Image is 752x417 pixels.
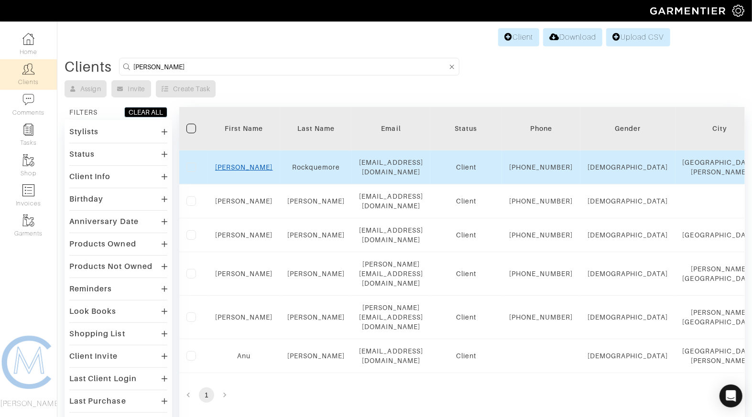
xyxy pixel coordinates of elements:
[22,33,34,45] img: dashboard-icon-dbcd8f5a0b271acd01030246c82b418ddd0df26cd7fceb0bd07c9910d44c42f6.png
[437,162,495,172] div: Client
[509,124,573,133] div: Phone
[69,262,153,271] div: Products Not Owned
[437,196,495,206] div: Client
[359,346,423,365] div: [EMAIL_ADDRESS][DOMAIN_NAME]
[215,197,273,205] a: [PERSON_NAME]
[69,172,111,182] div: Client Info
[69,150,95,159] div: Status
[65,62,112,72] div: Clients
[588,312,668,322] div: [DEMOGRAPHIC_DATA]
[359,225,423,245] div: [EMAIL_ADDRESS][DOMAIN_NAME]
[22,124,34,136] img: reminder-icon-8004d30b9f0a5d33ae49ab947aed9ed385cf756f9e5892f1edd6e32f2345188e.png
[208,107,280,150] th: Toggle SortBy
[22,184,34,196] img: orders-icon-0abe47150d42831381b5fb84f609e132dff9fe21cb692f30cb5eec754e2cba89.png
[509,230,573,240] div: [PHONE_NUMBER]
[69,374,137,384] div: Last Client Login
[543,28,602,46] a: Download
[437,312,495,322] div: Client
[588,269,668,278] div: [DEMOGRAPHIC_DATA]
[129,107,163,117] div: CLEAR ALL
[732,5,744,17] img: gear-icon-white-bd11855cb880d31180b6d7d6211b90ccbf57a29d726f0c71d8c61bd08dd39cc2.png
[437,124,495,133] div: Status
[509,162,573,172] div: [PHONE_NUMBER]
[588,162,668,172] div: [DEMOGRAPHIC_DATA]
[133,61,447,73] input: Search by name, email, phone, city, or state
[606,28,670,46] a: Upload CSV
[69,239,136,249] div: Products Owned
[292,163,340,171] a: Rockquemore
[437,269,495,278] div: Client
[437,351,495,361] div: Client
[22,63,34,75] img: clients-icon-6bae9207a08558b7cb47a8932f037763ab4055f8c8b6bfacd5dc20c3e0201464.png
[69,284,112,294] div: Reminders
[509,312,573,322] div: [PHONE_NUMBER]
[124,107,167,118] button: CLEAR ALL
[287,197,345,205] a: [PERSON_NAME]
[215,231,273,239] a: [PERSON_NAME]
[359,259,423,288] div: [PERSON_NAME][EMAIL_ADDRESS][DOMAIN_NAME]
[359,124,423,133] div: Email
[287,124,345,133] div: Last Name
[69,396,126,406] div: Last Purchase
[22,94,34,106] img: comment-icon-a0a6a9ef722e966f86d9cbdc48e553b5cf19dbc54f86b18d962a5391bc8f6eb6.png
[287,352,345,360] a: [PERSON_NAME]
[22,214,34,226] img: garments-icon-b7da505a4dc4fd61783c78ac3ca0ef83fa9d6f193b1c9dc38574b1d14d53ca28.png
[509,269,573,278] div: [PHONE_NUMBER]
[179,387,745,403] nav: pagination navigation
[69,307,117,316] div: Look Books
[280,107,352,150] th: Toggle SortBy
[69,329,125,339] div: Shopping List
[215,124,273,133] div: First Name
[287,231,345,239] a: [PERSON_NAME]
[430,107,502,150] th: Toggle SortBy
[588,230,668,240] div: [DEMOGRAPHIC_DATA]
[359,303,423,331] div: [PERSON_NAME][EMAIL_ADDRESS][DOMAIN_NAME]
[719,385,742,407] div: Open Intercom Messenger
[359,192,423,211] div: [EMAIL_ADDRESS][DOMAIN_NAME]
[215,270,273,278] a: [PERSON_NAME]
[580,107,676,150] th: Toggle SortBy
[69,352,118,361] div: Client Invite
[215,163,273,171] a: [PERSON_NAME]
[69,194,103,204] div: Birthday
[588,124,668,133] div: Gender
[22,154,34,166] img: garments-icon-b7da505a4dc4fd61783c78ac3ca0ef83fa9d6f193b1c9dc38574b1d14d53ca28.png
[69,127,98,137] div: Stylists
[498,28,539,46] a: Client
[359,158,423,177] div: [EMAIL_ADDRESS][DOMAIN_NAME]
[588,351,668,361] div: [DEMOGRAPHIC_DATA]
[287,313,345,321] a: [PERSON_NAME]
[237,352,251,360] a: Anu
[588,196,668,206] div: [DEMOGRAPHIC_DATA]
[69,107,98,117] div: FILTERS
[645,2,732,19] img: garmentier-logo-header-white-b43fb05a5012e4ada735d5af1a66efaba907eab6374d6393d1fbf88cb4ef424d.png
[215,313,273,321] a: [PERSON_NAME]
[199,387,214,403] button: page 1
[69,217,139,226] div: Anniversary Date
[437,230,495,240] div: Client
[287,270,345,278] a: [PERSON_NAME]
[509,196,573,206] div: [PHONE_NUMBER]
